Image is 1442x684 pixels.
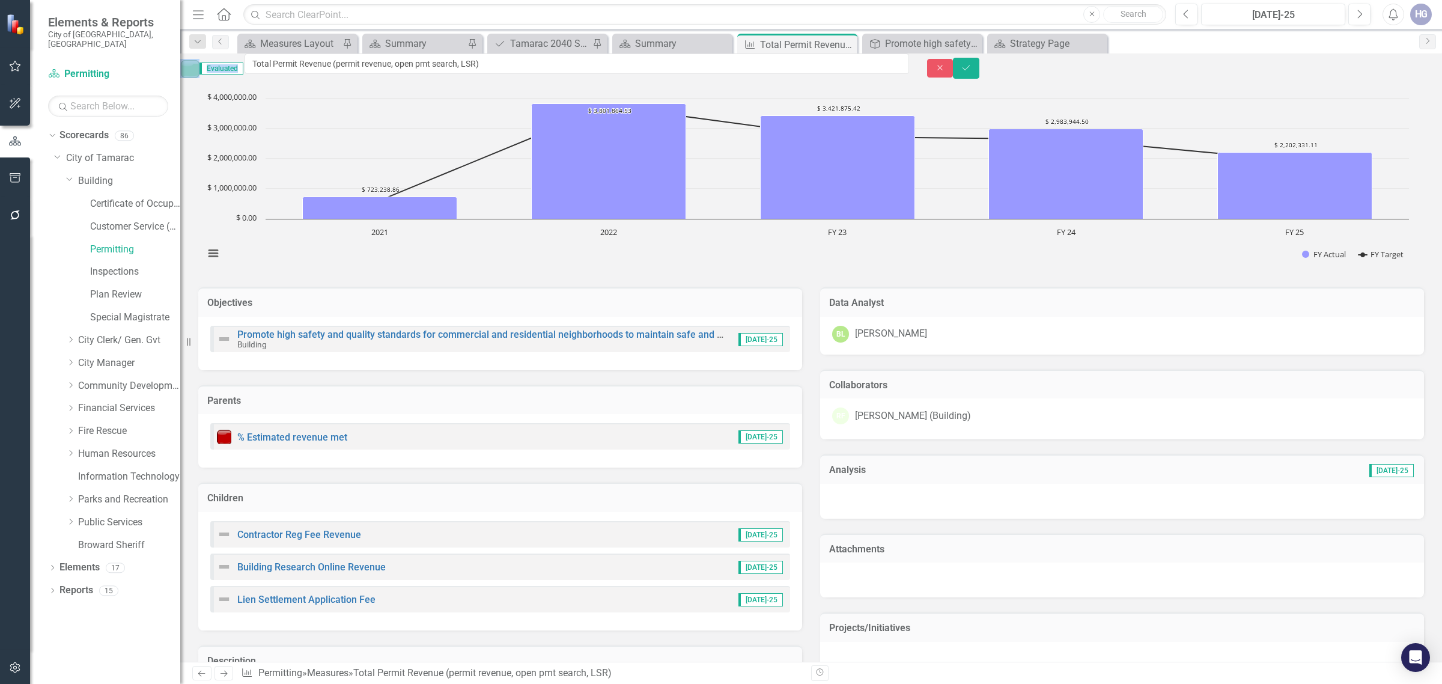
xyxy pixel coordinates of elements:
a: Permitting [48,67,168,81]
div: BL [832,326,849,343]
a: Building [78,174,180,188]
a: Tamarac 2040 Strategic Plan - Departmental Action Plan [490,36,589,51]
img: Meets or exceeds target [180,59,199,78]
span: Evaluated [199,63,243,75]
h3: Description [207,656,793,667]
button: View chart menu, Chart [205,245,222,262]
div: [PERSON_NAME] [855,327,927,341]
div: » » [241,667,802,680]
a: Information Technology [78,470,180,484]
text: $ 2,983,944.50 [1045,117,1089,126]
a: City of Tamarac [66,151,180,165]
span: [DATE]-25 [738,528,783,542]
a: Inspections [90,265,180,279]
text: $ 4,000,000.00 [207,91,257,102]
div: 17 [106,563,125,573]
text: $ 3,000,000.00 [207,122,257,133]
a: Promote high safety and quality standards for commercial and residential neighborhoods to maintai... [237,329,797,340]
a: Lien Settlement Application Fee [237,594,376,605]
div: 15 [99,585,118,596]
a: Customer Service (Bldg) [90,220,180,234]
small: City of [GEOGRAPHIC_DATA], [GEOGRAPHIC_DATA] [48,29,168,49]
text: $ 2,000,000.00 [207,152,257,163]
text: $ 3,801,864.53 [588,106,631,115]
a: Public Services [78,516,180,530]
span: [DATE]-25 [1369,464,1414,477]
a: Special Magistrate [90,311,180,325]
a: Financial Services [78,402,180,415]
small: Building [237,340,267,349]
div: Total Permit Revenue (permit revenue, open pmt search, LSR) [353,667,612,679]
div: Chart. Highcharts interactive chart. [198,92,1424,272]
path: 2022, 3,801,864.53. FY Actual. [532,104,686,219]
a: Measures [307,667,348,679]
div: Summary [635,36,729,51]
div: Strategy Page [1010,36,1104,51]
div: Total Permit Revenue (permit revenue, open pmt search, LSR) [760,37,854,52]
button: [DATE]-25 [1201,4,1345,25]
a: Reports [59,584,93,597]
input: Search Below... [48,96,168,117]
a: Certificate of Occupancy [90,197,180,211]
img: Not Defined [217,592,231,606]
path: FY 24, 2,983,944.5. FY Actual. [989,129,1143,219]
span: [DATE]-25 [738,333,783,346]
img: Below target [217,430,231,444]
path: 2021, 723,238.86. FY Actual. [303,197,457,219]
a: Permitting [258,667,302,679]
button: HG [1410,4,1432,25]
span: [DATE]-25 [738,561,783,574]
div: [DATE]-25 [1205,8,1341,22]
path: FY 23, 3,421,875.42. FY Actual. [761,116,915,219]
img: Not Defined [217,560,231,574]
a: Parks and Recreation [78,493,180,507]
button: Search [1103,6,1163,23]
a: Strategy Page [990,36,1104,51]
a: Elements [59,561,100,575]
button: Show FY Actual [1302,249,1346,260]
h3: Analysis [829,465,1090,475]
a: Community Development [78,379,180,393]
span: [DATE]-25 [738,593,783,606]
a: Promote high safety and quality standards for commercial and residential neighborhoods to maintai... [865,36,979,51]
span: [DATE]-25 [738,430,783,444]
div: Tamarac 2040 Strategic Plan - Departmental Action Plan [510,36,589,51]
div: RF [832,408,849,424]
a: Permitting [90,243,180,257]
h3: Data Analyst [829,298,1415,308]
a: Human Resources [78,447,180,461]
text: 2021 [371,227,388,237]
div: Summary [385,36,464,51]
h3: Collaborators [829,380,1415,391]
a: Measures Layout [240,36,339,51]
a: Building Research Online Revenue [237,561,386,573]
text: FY 23 [828,227,847,237]
a: Summary [615,36,729,51]
a: Contractor Reg Fee Revenue [237,529,361,540]
text: $ 3,421,875.42 [817,104,860,112]
a: City Clerk/ Gen. Gvt [78,334,180,347]
img: ClearPoint Strategy [5,13,28,35]
svg: Interactive chart [198,92,1415,272]
g: FY Actual, series 1 of 2. Bar series with 5 bars. [303,104,1372,219]
h3: Projects/Initiatives [829,623,1415,634]
text: $ 2,202,331.11 [1274,141,1318,149]
a: Fire Rescue [78,424,180,438]
div: [PERSON_NAME] (Building) [855,409,971,423]
input: Search ClearPoint... [243,4,1166,25]
div: 86 [115,130,134,141]
div: Open Intercom Messenger [1401,643,1430,672]
h3: Attachments [829,544,1415,555]
button: Show FY Target [1358,249,1404,260]
a: Broward Sheriff [78,539,180,552]
a: % Estimated revenue met [237,432,347,443]
a: Scorecards [59,129,109,142]
text: $ 0.00 [236,212,257,223]
path: FY 25, 2,202,331.11. FY Actual. [1218,153,1372,219]
h3: Children [207,493,793,504]
text: $ 723,238.86 [362,185,400,194]
text: 2022 [600,227,617,237]
h3: Parents [207,395,793,406]
div: Promote high safety and quality standards for commercial and residential neighborhoods to maintai... [885,36,979,51]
